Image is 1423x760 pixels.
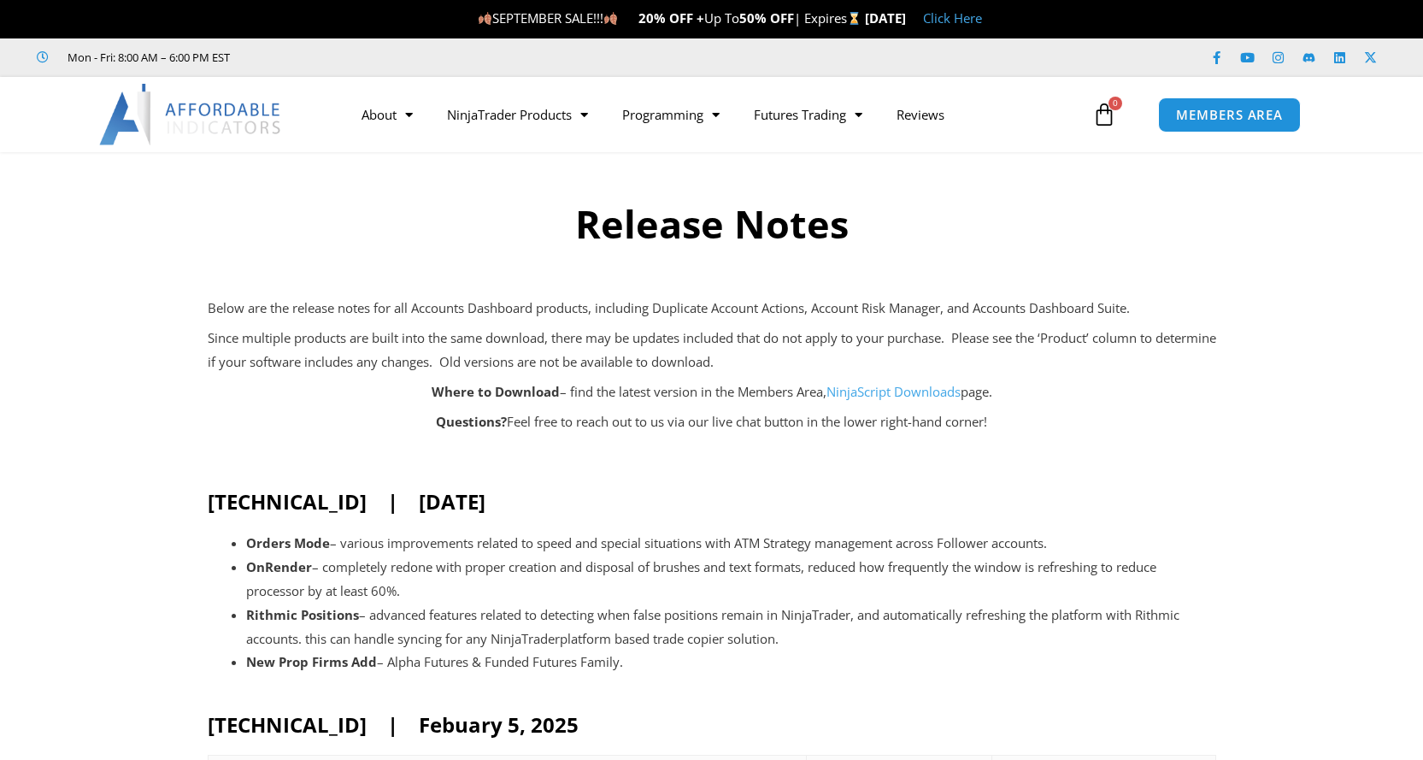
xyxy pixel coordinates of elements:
nav: Menu [344,95,1088,134]
strong: 50% OFF [739,9,794,27]
p: Below are the release notes for all Accounts Dashboard products, including Duplicate Account Acti... [208,297,1216,321]
strong: Rithmic Positions [246,606,359,623]
span: SEPTEMBER SALE!!! Up To | Expires [478,9,865,27]
a: About [344,95,430,134]
a: MEMBERS AREA [1158,97,1301,133]
p: Since multiple products are built into the same download, there may be updates included that do n... [208,327,1216,374]
strong: [DATE] [865,9,906,27]
iframe: Customer reviews powered by Trustpilot [254,49,510,66]
strong: Questions? [436,413,507,430]
strong: Where to Download [432,383,560,400]
a: Futures Trading [737,95,879,134]
h2: Release Notes [208,199,1216,250]
a: 0 [1067,90,1142,139]
li: – Alpha Futures & Funded Futures Family. [246,651,1216,675]
span: platform based trade copier solution. [560,630,779,647]
img: ⌛ [848,12,861,25]
img: 🍂 [604,12,617,25]
strong: Orders Mode [246,534,330,551]
a: Programming [605,95,737,134]
a: NinjaScript Downloads [826,383,961,400]
strong: OnRender [246,558,312,575]
span: 0 [1108,97,1122,110]
img: LogoAI | Affordable Indicators – NinjaTrader [99,84,283,145]
strong: New Prop Firms Add [246,653,377,670]
a: NinjaTrader Products [430,95,605,134]
p: – find the latest version in the Members Area, page. [208,380,1216,404]
a: Reviews [879,95,961,134]
li: – completely redone with proper creation and disposal of brushes and text formats, reduced how fr... [246,556,1216,604]
h2: [TECHNICAL_ID] | [DATE] [208,488,1216,515]
li: – various improvements related to speed and special situations with ATM Strategy management acros... [246,532,1216,556]
li: – advanced features related to detecting when false positions remain in NinjaTrader, and automati... [246,604,1216,651]
a: Click Here [923,9,982,27]
span: MEMBERS AREA [1176,109,1283,121]
p: Feel free to reach out to us via our live chat button in the lower right-hand corner! [208,410,1216,434]
strong: 20% OFF + [638,9,704,27]
img: 🍂 [479,12,491,25]
h2: [TECHNICAL_ID] | Febuary 5, 2025 [208,711,1216,738]
span: Mon - Fri: 8:00 AM – 6:00 PM EST [63,47,230,68]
